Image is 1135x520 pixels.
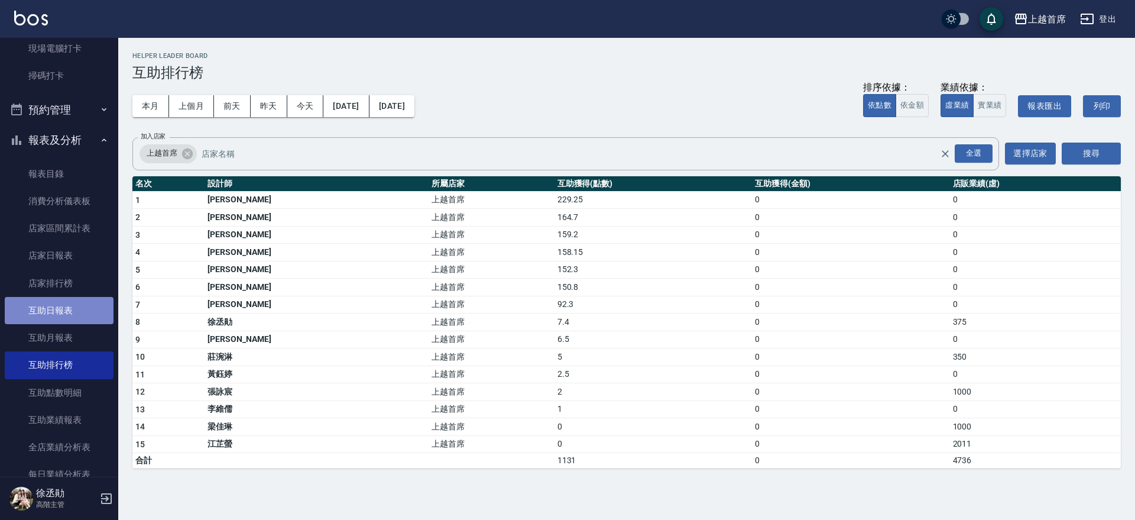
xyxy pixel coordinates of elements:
[554,209,752,227] td: 164.7
[554,331,752,348] td: 6.5
[752,453,949,469] td: 0
[132,52,1121,60] h2: Helper Leader Board
[135,335,140,344] span: 9
[554,296,752,314] td: 92.3
[429,314,554,331] td: 上越首席
[135,265,140,274] span: 5
[1009,7,1071,31] button: 上越首席
[5,95,113,125] button: 預約管理
[5,297,113,324] a: 互助日報表
[950,191,1121,209] td: 0
[9,487,33,511] img: Person
[5,62,113,89] a: 掃碼打卡
[205,244,429,261] td: [PERSON_NAME]
[752,244,949,261] td: 0
[5,379,113,406] a: 互助點數明細
[132,64,1121,81] h3: 互助排行榜
[941,82,1006,94] div: 業績依據：
[554,366,752,383] td: 2.5
[135,247,140,257] span: 4
[132,176,205,192] th: 名次
[14,11,48,25] img: Logo
[141,132,166,141] label: 加入店家
[950,314,1121,331] td: 375
[950,244,1121,261] td: 0
[135,422,145,431] span: 14
[429,348,554,366] td: 上越首席
[429,191,554,209] td: 上越首席
[429,209,554,227] td: 上越首席
[205,296,429,314] td: [PERSON_NAME]
[5,242,113,269] a: 店家日報表
[169,95,214,117] button: 上個月
[132,453,205,469] td: 合計
[135,212,140,222] span: 2
[36,499,96,510] p: 高階主管
[369,95,414,117] button: [DATE]
[1062,143,1121,164] button: 搜尋
[752,226,949,244] td: 0
[429,435,554,453] td: 上越首席
[5,406,113,434] a: 互助業績報表
[205,279,429,296] td: [PERSON_NAME]
[205,314,429,331] td: 徐丞勛
[752,366,949,383] td: 0
[955,144,993,163] div: 全選
[135,195,140,205] span: 1
[952,142,995,165] button: Open
[554,435,752,453] td: 0
[205,176,429,192] th: 設計師
[205,226,429,244] td: [PERSON_NAME]
[950,226,1121,244] td: 0
[1018,95,1071,117] button: 報表匯出
[752,176,949,192] th: 互助獲得(金額)
[950,176,1121,192] th: 店販業績(虛)
[950,453,1121,469] td: 4736
[140,147,184,159] span: 上越首席
[554,191,752,209] td: 229.25
[554,244,752,261] td: 158.15
[950,348,1121,366] td: 350
[5,215,113,242] a: 店家區間累計表
[950,209,1121,227] td: 0
[941,94,974,117] button: 虛業績
[429,401,554,418] td: 上越首席
[554,383,752,401] td: 2
[554,401,752,418] td: 1
[287,95,324,117] button: 今天
[429,331,554,348] td: 上越首席
[205,191,429,209] td: [PERSON_NAME]
[205,401,429,418] td: 李維儒
[937,146,954,162] button: Clear
[980,7,1003,31] button: save
[752,261,949,279] td: 0
[5,125,113,156] button: 報表及分析
[205,418,429,436] td: 梁佳琳
[132,95,169,117] button: 本月
[5,324,113,351] a: 互助月報表
[135,352,145,361] span: 10
[752,348,949,366] td: 0
[135,405,145,414] span: 13
[214,95,251,117] button: 前天
[135,440,145,449] span: 15
[752,191,949,209] td: 0
[135,370,145,379] span: 11
[132,176,1121,469] table: a dense table
[429,418,554,436] td: 上越首席
[205,435,429,453] td: 江芷螢
[973,94,1006,117] button: 實業績
[205,331,429,348] td: [PERSON_NAME]
[429,244,554,261] td: 上越首席
[554,453,752,469] td: 1131
[429,383,554,401] td: 上越首席
[135,230,140,240] span: 3
[554,279,752,296] td: 150.8
[950,296,1121,314] td: 0
[554,314,752,331] td: 7.4
[863,94,896,117] button: 依點數
[199,143,961,164] input: 店家名稱
[36,487,96,499] h5: 徐丞勛
[5,434,113,461] a: 全店業績分析表
[554,176,752,192] th: 互助獲得(點數)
